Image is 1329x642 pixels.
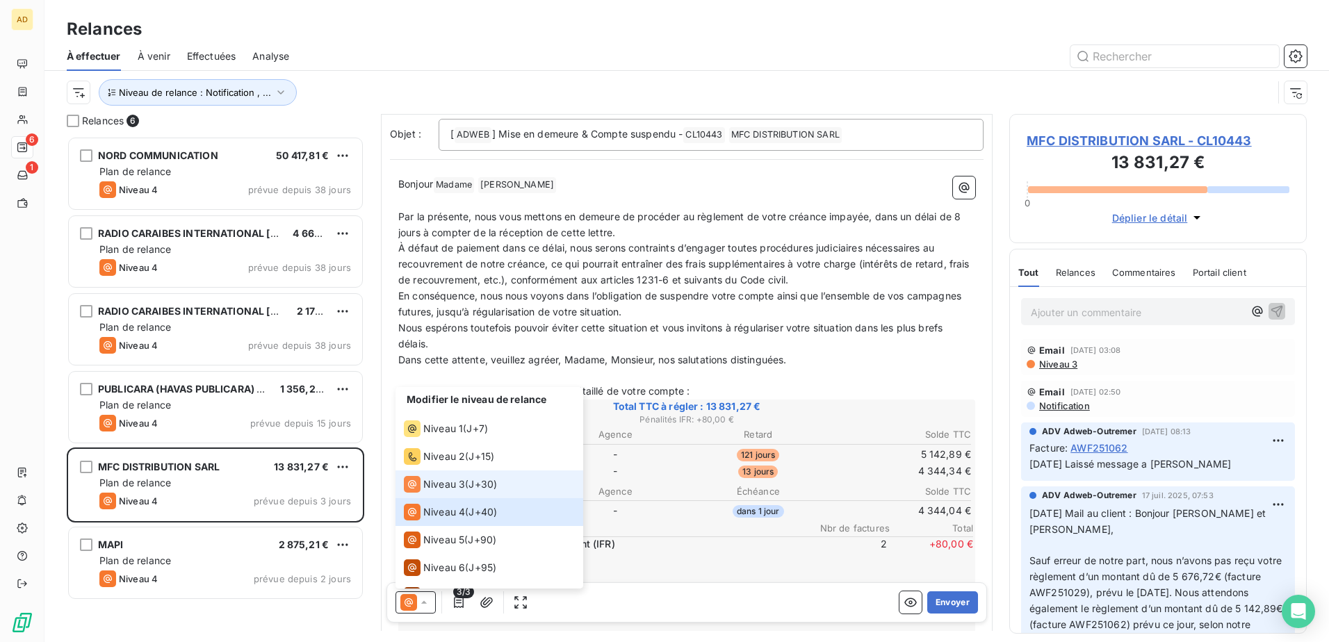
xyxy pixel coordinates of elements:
[11,8,33,31] div: AD
[11,164,33,186] a: 1
[119,340,158,351] span: Niveau 4
[1042,489,1136,502] span: ADV Adweb-Outremer
[1038,359,1077,370] span: Niveau 3
[545,484,687,499] th: Agence
[276,149,329,161] span: 50 417,81 €
[1282,595,1315,628] div: Open Intercom Messenger
[67,49,121,63] span: À effectuer
[400,551,801,565] p: 40,00 €
[1108,210,1209,226] button: Déplier le détail
[423,533,464,547] span: Niveau 5
[737,449,779,461] span: 121 jours
[254,573,351,584] span: prévue depuis 2 jours
[890,522,973,534] span: Total
[450,128,454,140] span: [
[407,393,546,405] span: Modifier le niveau de relance
[1070,45,1279,67] input: Rechercher
[831,484,972,499] th: Solde TTC
[404,504,497,520] div: (
[545,447,687,462] td: -
[831,447,972,462] td: 5 142,89 €
[423,477,465,491] span: Niveau 3
[280,383,332,395] span: 1 356,23 €
[687,427,829,442] th: Retard
[127,115,139,127] span: 6
[98,149,218,161] span: NORD COMMUNICATION
[1038,400,1090,411] span: Notification
[729,127,842,143] span: MFC DISTRIBUTION SARL
[398,211,963,238] span: Par la présente, nous vous mettons en demeure de procéder au règlement de votre créance impayée, ...
[468,450,494,463] span: J+15 )
[683,127,724,143] span: CL10443
[831,503,972,518] td: 4 344,04 €
[250,418,351,429] span: prévue depuis 15 jours
[1042,425,1136,438] span: ADV Adweb-Outremer
[254,495,351,507] span: prévue depuis 3 jours
[98,305,392,317] span: RADIO CARAIBES INTERNATIONAL [GEOGRAPHIC_DATA] SAS
[1142,427,1191,436] span: [DATE] 08:13
[1039,345,1065,356] span: Email
[1112,211,1188,225] span: Déplier le détail
[687,484,829,499] th: Échéance
[398,178,433,190] span: Bonjour
[492,128,683,140] span: ] Mise en demeure & Compte suspendu -
[293,227,346,239] span: 4 665,50 €
[1027,150,1289,178] h3: 13 831,27 €
[11,611,33,634] img: Logo LeanPay
[252,49,289,63] span: Analyse
[99,554,171,566] span: Plan de relance
[1029,458,1232,470] span: [DATE] Laissé message a [PERSON_NAME]
[468,477,497,491] span: J+30 )
[453,586,474,598] span: 3/3
[927,591,978,614] button: Envoyer
[404,587,500,604] div: (
[468,561,496,575] span: J+95 )
[99,399,171,411] span: Plan de relance
[738,466,778,478] span: 13 jours
[248,262,351,273] span: prévue depuis 38 jours
[98,383,277,395] span: PUBLICARA (HAVAS PUBLICARA) SAS
[1142,491,1214,500] span: 17 juil. 2025, 07:53
[468,533,496,547] span: J+90 )
[478,177,556,193] span: [PERSON_NAME]
[398,290,964,318] span: En conséquence, nous nous voyons dans l’obligation de suspendre votre compte ainsi que l’ensemble...
[468,505,497,519] span: J+40 )
[98,227,370,239] span: RADIO CARAIBES INTERNATIONAL [GEOGRAPHIC_DATA]
[390,128,421,140] span: Objet :
[67,136,364,642] div: grid
[455,127,491,143] span: ADWEB
[274,461,329,472] span: 13 831,27 €
[279,538,329,550] span: 2 875,21 €
[400,537,801,551] p: Indemnités forfaitaires de recouvrement (IFR)
[1112,267,1176,278] span: Commentaires
[400,400,973,413] span: Total TTC à régler : 13 831,27 €
[398,322,945,349] span: Nous espérons toutefois pouvoir éviter cette situation et vous invitons à régulariser votre situa...
[99,165,171,177] span: Plan de relance
[1029,441,1068,455] span: Facture :
[1018,267,1039,278] span: Tout
[398,242,972,286] span: À défaut de paiement dans ce délai, nous serons contraints d’engager toutes procédures judiciaire...
[404,532,496,548] div: (
[890,537,973,565] span: + 80,00 €
[804,537,887,565] span: 2
[423,450,465,463] span: Niveau 2
[545,427,687,442] th: Agence
[99,477,171,488] span: Plan de relance
[119,262,158,273] span: Niveau 4
[1070,346,1121,354] span: [DATE] 03:08
[99,321,171,333] span: Plan de relance
[831,427,972,442] th: Solde TTC
[1056,267,1095,278] span: Relances
[1039,386,1065,397] span: Email
[1193,267,1246,278] span: Portail client
[67,17,142,42] h3: Relances
[187,49,236,63] span: Effectuées
[119,87,271,98] span: Niveau de relance : Notification , ...
[404,448,494,465] div: (
[733,505,784,518] span: dans 1 jour
[1029,507,1269,535] span: [DATE] Mail au client : Bonjour [PERSON_NAME] et [PERSON_NAME],
[466,422,488,436] span: J+7 )
[404,559,496,576] div: (
[400,522,806,534] span: Pénalités
[82,114,124,128] span: Relances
